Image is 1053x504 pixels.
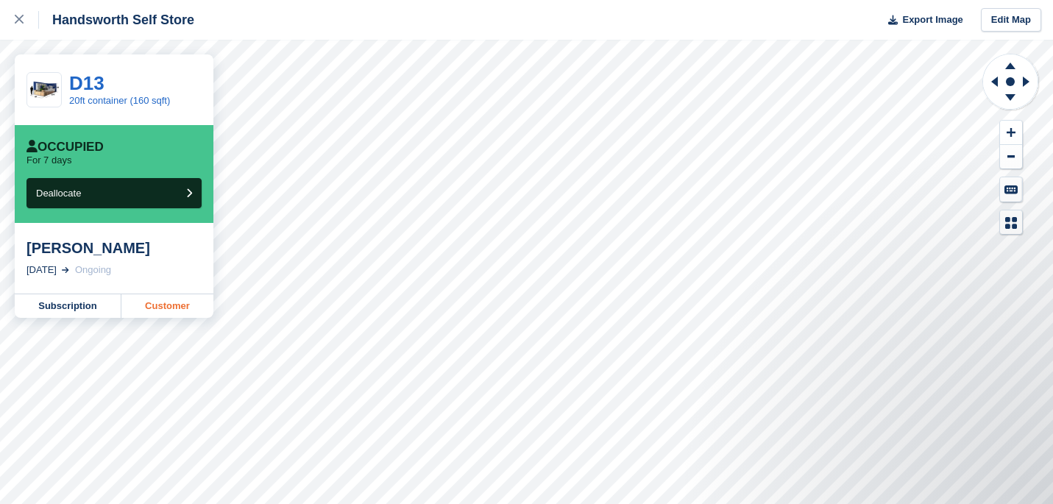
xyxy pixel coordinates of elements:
a: D13 [69,72,104,94]
div: Ongoing [75,263,111,277]
img: 20-ft-container.jpg [27,77,61,103]
button: Zoom In [1000,121,1022,145]
div: [PERSON_NAME] [26,239,202,257]
a: Edit Map [981,8,1041,32]
a: Customer [121,294,213,318]
button: Map Legend [1000,210,1022,235]
img: arrow-right-light-icn-cde0832a797a2874e46488d9cf13f60e5c3a73dbe684e267c42b8395dfbc2abf.svg [62,267,69,273]
p: For 7 days [26,155,71,166]
span: Deallocate [36,188,81,199]
div: [DATE] [26,263,57,277]
button: Zoom Out [1000,145,1022,169]
button: Export Image [879,8,963,32]
a: Subscription [15,294,121,318]
div: Handsworth Self Store [39,11,194,29]
span: Export Image [902,13,962,27]
button: Deallocate [26,178,202,208]
a: 20ft container (160 sqft) [69,95,170,106]
button: Keyboard Shortcuts [1000,177,1022,202]
div: Occupied [26,140,104,155]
